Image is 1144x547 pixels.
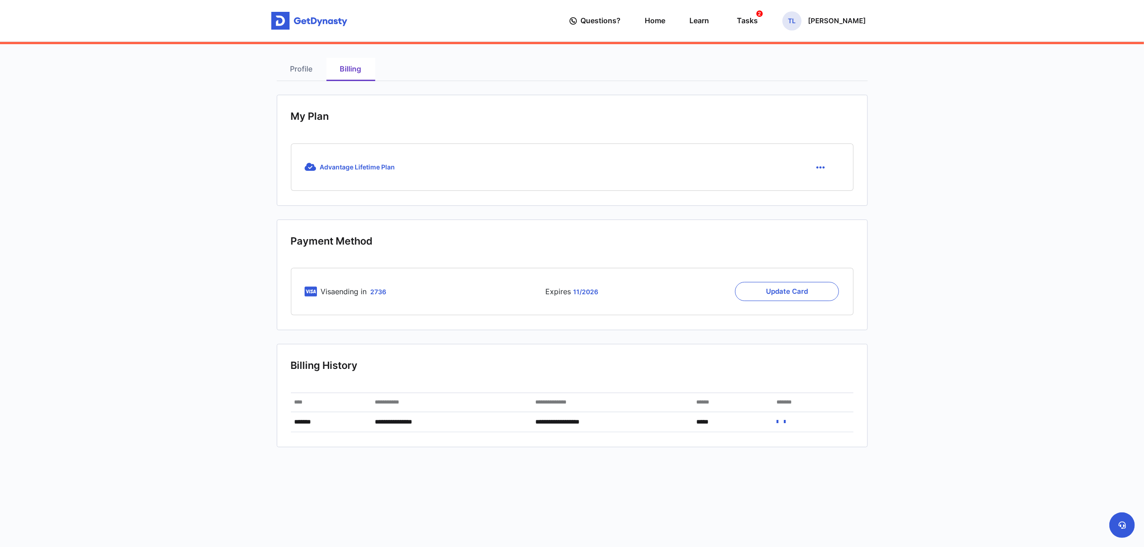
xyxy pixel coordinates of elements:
[581,12,621,29] span: Questions?
[756,10,763,17] span: 2
[320,163,395,171] span: Advantage Lifetime Plan
[291,359,358,372] span: Billing History
[321,286,390,297] div: Visa ending in
[782,11,802,31] span: TL
[573,288,598,296] span: 11 / 2026
[645,8,666,34] a: Home
[271,12,347,30] img: Get started for free with Dynasty Trust Company
[326,58,375,81] a: Billing
[291,110,329,123] span: My Plan
[782,11,866,31] button: TL[PERSON_NAME]
[277,58,326,81] a: Profile
[734,8,758,34] a: Tasks2
[570,8,621,34] a: Questions?
[735,282,839,301] button: Update Card
[291,235,373,248] span: Payment Method
[808,17,866,25] p: [PERSON_NAME]
[483,282,661,301] div: Expires
[737,12,758,29] div: Tasks
[371,288,387,296] span: 2736
[690,8,709,34] a: Learn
